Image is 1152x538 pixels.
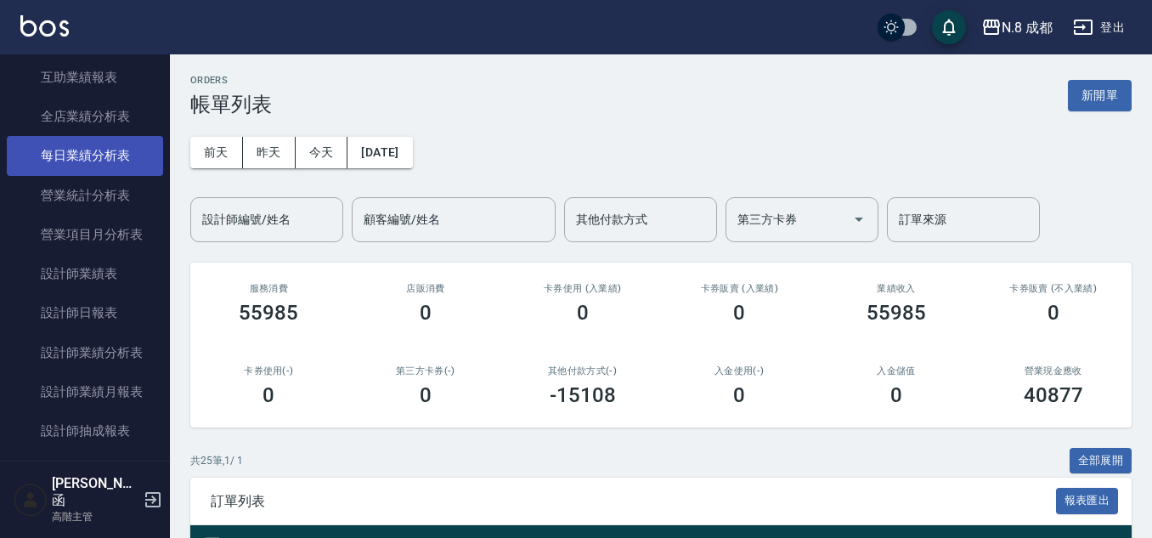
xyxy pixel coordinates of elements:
h3: 帳單列表 [190,93,272,116]
span: 訂單列表 [211,493,1056,510]
button: 全部展開 [1070,448,1132,474]
h3: 0 [420,383,432,407]
button: N.8 成都 [974,10,1059,45]
button: 登出 [1066,12,1132,43]
a: 設計師業績表 [7,254,163,293]
button: 今天 [296,137,348,168]
button: [DATE] [347,137,412,168]
a: 設計師日報表 [7,293,163,332]
h2: 營業現金應收 [995,365,1111,377]
a: 互助業績報表 [7,58,163,97]
button: save [932,10,966,44]
img: Logo [20,15,69,37]
a: 設計師業績月報表 [7,372,163,411]
h3: -15108 [550,383,616,407]
a: 設計師排行榜 [7,450,163,490]
h3: 0 [420,301,432,325]
a: 報表匯出 [1056,492,1119,508]
a: 每日業績分析表 [7,136,163,175]
h3: 0 [733,383,745,407]
a: 全店業績分析表 [7,97,163,136]
h2: 卡券使用 (入業績) [524,283,641,294]
h2: 其他付款方式(-) [524,365,641,377]
h2: 入金使用(-) [681,365,798,377]
h3: 0 [733,301,745,325]
h3: 服務消費 [211,283,327,294]
h3: 55985 [867,301,926,325]
h2: 卡券販賣 (入業績) [681,283,798,294]
h3: 0 [263,383,274,407]
h2: 入金儲值 [839,365,955,377]
h2: 店販消費 [368,283,484,294]
a: 新開單 [1068,87,1132,103]
h3: 0 [890,383,902,407]
h3: 0 [577,301,589,325]
img: Person [14,483,48,517]
h3: 0 [1048,301,1059,325]
button: 昨天 [243,137,296,168]
h2: 卡券販賣 (不入業績) [995,283,1111,294]
button: 新開單 [1068,80,1132,111]
a: 營業項目月分析表 [7,215,163,254]
h2: 第三方卡券(-) [368,365,484,377]
a: 設計師抽成報表 [7,411,163,450]
div: N.8 成都 [1002,17,1053,38]
button: 報表匯出 [1056,488,1119,514]
h2: 卡券使用(-) [211,365,327,377]
button: Open [845,206,872,233]
p: 高階主管 [52,509,138,524]
h5: [PERSON_NAME]函 [52,475,138,509]
h3: 55985 [239,301,298,325]
h3: 40877 [1024,383,1083,407]
a: 設計師業績分析表 [7,333,163,372]
p: 共 25 筆, 1 / 1 [190,453,243,468]
button: 前天 [190,137,243,168]
a: 營業統計分析表 [7,176,163,215]
h2: 業績收入 [839,283,955,294]
h2: ORDERS [190,75,272,86]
